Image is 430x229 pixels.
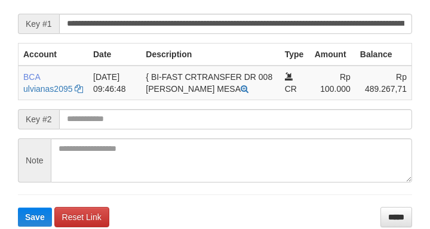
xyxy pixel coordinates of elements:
td: Rp 100.000 [310,66,355,100]
a: Copy ulvianas2095 to clipboard [75,84,83,94]
button: Save [18,208,52,227]
span: Note [18,138,51,182]
th: Date [88,43,141,66]
span: Reset Link [62,212,102,222]
span: Save [25,212,45,222]
th: Type [280,43,310,66]
th: Account [19,43,89,66]
th: Amount [310,43,355,66]
td: [DATE] 09:46:48 [88,66,141,100]
th: Description [141,43,279,66]
a: Reset Link [54,207,109,227]
td: { BI-FAST CRTRANSFER DR 008 [PERSON_NAME] MESA [141,66,279,100]
span: Key #1 [18,14,59,34]
span: BCA [23,72,40,82]
span: Key #2 [18,109,59,129]
a: ulvianas2095 [23,84,73,94]
th: Balance [355,43,412,66]
span: CR [285,84,297,94]
td: Rp 489.267,71 [355,66,412,100]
